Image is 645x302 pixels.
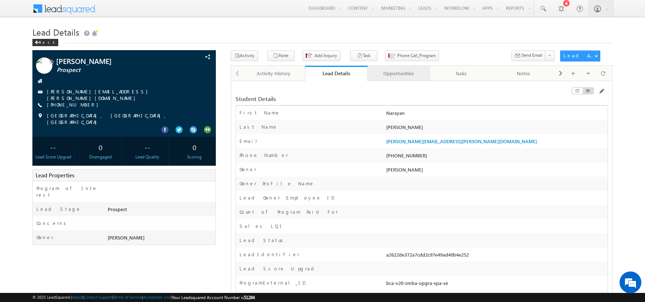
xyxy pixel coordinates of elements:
[99,224,132,234] em: Start Chat
[231,51,258,61] button: Activity
[511,51,546,61] button: Send Email
[384,124,608,134] div: [PERSON_NAME]
[436,69,486,78] div: Tasks
[128,140,166,154] div: --
[240,194,334,201] label: Lead Owner Employee ID
[34,154,72,160] div: Lead Score Upgrad
[248,69,298,78] div: Activity History
[373,69,424,78] div: Opportunities
[522,52,542,59] span: Send Email
[47,112,197,125] span: [GEOGRAPHIC_DATA], [GEOGRAPHIC_DATA], [GEOGRAPHIC_DATA]
[119,4,137,21] div: Minimize live chat window
[172,295,255,300] span: Your Leadsquared Account Number is
[32,39,58,46] div: Back
[36,185,99,198] label: Program of Interest
[350,51,377,61] button: Task
[240,124,278,130] label: Last Name
[106,206,215,216] div: Prospect
[240,279,305,286] label: ProgramExternal_ID
[240,223,284,229] label: Sales LQI
[81,140,119,154] div: 0
[240,265,317,272] label: Lead Score Upgrad
[143,295,171,299] a: Acceptable Use
[36,57,52,76] img: Profile photo
[36,234,54,241] label: Owner
[384,279,608,290] div: bca-v20-smba-upgra-spa-se
[368,66,430,81] a: Opportunities
[236,96,481,102] div: Student Details
[36,206,81,212] label: Lead Stage
[128,154,166,160] div: Lead Quality
[305,66,368,81] a: Lead Details
[384,251,608,261] div: a2622de372a7cdd2c97e49ad40b4e252
[240,138,263,144] label: Email
[32,26,79,38] span: Lead Details
[386,166,423,173] span: [PERSON_NAME]
[267,51,294,61] button: Note
[397,52,436,59] span: Phone Call_Program
[56,57,171,65] span: [PERSON_NAME]
[563,52,594,59] div: Lead Actions
[47,101,102,109] span: [PHONE_NUMBER]
[9,67,133,218] textarea: Type your message and hit 'Enter'
[498,69,549,78] div: Notes
[38,38,122,48] div: Chat with us now
[242,66,305,81] a: Activity History
[47,88,151,101] a: [PERSON_NAME][EMAIL_ADDRESS][PERSON_NAME][DOMAIN_NAME]
[302,51,340,61] button: Add Inquiry
[492,66,555,81] a: Notes
[72,295,83,299] a: About
[384,152,608,162] div: [PHONE_NUMBER]
[36,172,74,179] span: Lead Properties
[385,51,439,61] button: Phone Call_Program
[240,109,280,116] label: First Name
[386,138,537,144] a: [PERSON_NAME][EMAIL_ADDRESS][PERSON_NAME][DOMAIN_NAME]
[175,140,213,154] div: 0
[34,140,72,154] div: --
[430,66,493,81] a: Tasks
[240,251,300,258] label: LeadIdentifier
[244,295,255,300] span: 51284
[108,234,145,241] span: [PERSON_NAME]
[240,180,314,187] label: Owner Profile Name
[240,152,288,158] label: Phone Number
[240,209,338,215] label: Count of Program Paid For
[314,52,337,59] span: Add Inquiry
[384,109,608,120] div: Narayan
[81,154,119,160] div: Disengaged
[240,166,257,173] label: Owner
[84,295,112,299] a: Contact Support
[32,39,62,45] a: Back
[12,38,31,48] img: d_60004797649_company_0_60004797649
[32,294,255,301] span: © 2025 LeadSquared | | | | |
[36,220,69,226] label: Concerns
[175,154,213,160] div: Scoring
[310,70,362,77] div: Lead Details
[114,295,142,299] a: Terms of Service
[57,67,171,74] span: Prospect
[240,237,286,243] label: Lead Status
[560,51,600,61] button: Lead Actions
